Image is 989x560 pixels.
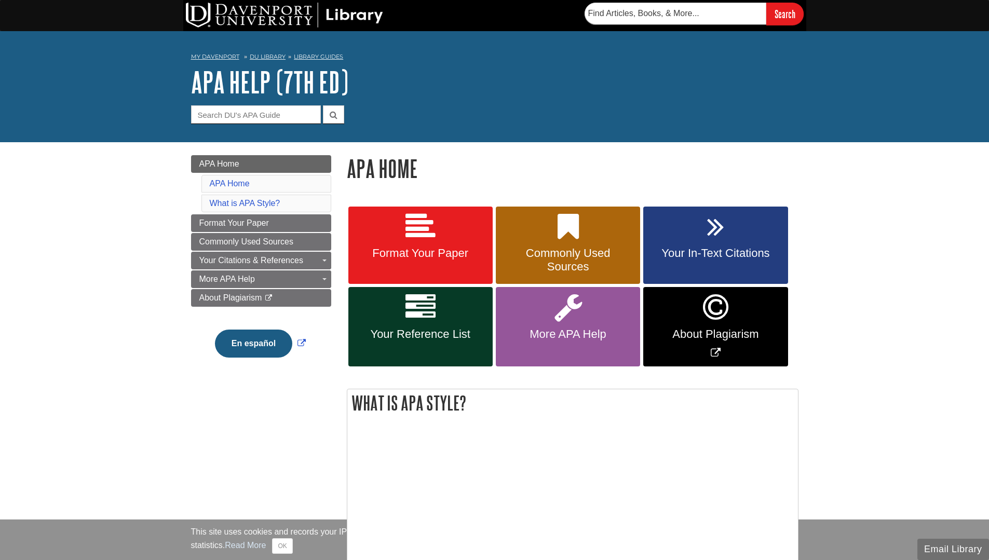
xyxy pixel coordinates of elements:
[585,3,804,25] form: Searches DU Library's articles, books, and more
[191,155,331,173] a: APA Home
[191,105,321,124] input: Search DU's APA Guide
[199,275,255,283] span: More APA Help
[191,289,331,307] a: About Plagiarism
[356,247,485,260] span: Format Your Paper
[191,214,331,232] a: Format Your Paper
[348,287,493,366] a: Your Reference List
[504,327,632,341] span: More APA Help
[347,155,798,182] h1: APA Home
[250,53,286,60] a: DU Library
[191,52,239,61] a: My Davenport
[210,179,250,188] a: APA Home
[585,3,766,24] input: Find Articles, Books, & More...
[347,389,798,417] h2: What is APA Style?
[199,256,303,265] span: Your Citations & References
[651,247,780,260] span: Your In-Text Citations
[191,252,331,269] a: Your Citations & References
[348,207,493,284] a: Format Your Paper
[212,339,308,348] a: Link opens in new window
[496,207,640,284] a: Commonly Used Sources
[191,270,331,288] a: More APA Help
[199,237,293,246] span: Commonly Used Sources
[766,3,804,25] input: Search
[651,327,780,341] span: About Plagiarism
[186,3,383,28] img: DU Library
[356,327,485,341] span: Your Reference List
[225,541,266,550] a: Read More
[191,155,331,375] div: Guide Page Menu
[210,199,280,208] a: What is APA Style?
[199,293,262,302] span: About Plagiarism
[191,66,348,98] a: APA Help (7th Ed)
[496,287,640,366] a: More APA Help
[917,539,989,560] button: Email Library
[643,207,788,284] a: Your In-Text Citations
[199,218,269,227] span: Format Your Paper
[294,53,343,60] a: Library Guides
[199,159,239,168] span: APA Home
[643,287,788,366] a: Link opens in new window
[191,50,798,66] nav: breadcrumb
[191,233,331,251] a: Commonly Used Sources
[272,538,292,554] button: Close
[504,247,632,274] span: Commonly Used Sources
[215,330,292,358] button: En español
[191,526,798,554] div: This site uses cookies and records your IP address for usage statistics. Additionally, we use Goo...
[264,295,273,302] i: This link opens in a new window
